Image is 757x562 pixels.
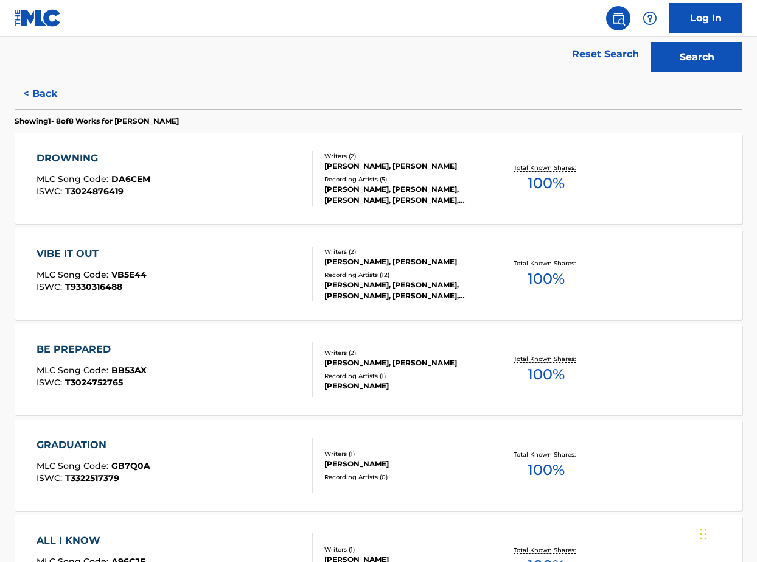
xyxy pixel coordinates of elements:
[65,472,119,483] span: T3322517379
[37,533,145,548] div: ALL I KNOW
[514,546,579,555] p: Total Known Shares:
[324,458,486,469] div: [PERSON_NAME]
[324,184,486,206] div: [PERSON_NAME], [PERSON_NAME], [PERSON_NAME], [PERSON_NAME], [PERSON_NAME]
[324,357,486,368] div: [PERSON_NAME], [PERSON_NAME]
[528,364,565,385] span: 100 %
[37,365,111,376] span: MLC Song Code :
[37,342,147,357] div: BE PREPARED
[606,6,630,30] a: Public Search
[15,420,742,511] a: GRADUATIONMLC Song Code:GB7Q0AISWC:T3322517379Writers (1)[PERSON_NAME]Recording Artists (0)Total ...
[37,269,111,280] span: MLC Song Code :
[643,11,657,26] img: help
[37,377,65,388] span: ISWC :
[696,504,757,562] iframe: Chat Widget
[651,42,742,72] button: Search
[324,247,486,256] div: Writers ( 2 )
[566,41,645,68] a: Reset Search
[15,79,88,109] button: < Back
[324,348,486,357] div: Writers ( 2 )
[324,270,486,279] div: Recording Artists ( 12 )
[37,281,65,292] span: ISWC :
[324,449,486,458] div: Writers ( 1 )
[528,459,565,481] span: 100 %
[37,186,65,197] span: ISWC :
[15,116,179,127] p: Showing 1 - 8 of 8 Works for [PERSON_NAME]
[111,174,150,184] span: DA6CEM
[37,472,65,483] span: ISWC :
[700,516,707,552] div: Drag
[514,163,579,172] p: Total Known Shares:
[528,172,565,194] span: 100 %
[15,9,61,27] img: MLC Logo
[37,247,147,261] div: VIBE IT OUT
[638,6,662,30] div: Help
[15,324,742,415] a: BE PREPAREDMLC Song Code:BB53AXISWC:T3024752765Writers (2)[PERSON_NAME], [PERSON_NAME]Recording A...
[324,279,486,301] div: [PERSON_NAME], [PERSON_NAME], [PERSON_NAME], [PERSON_NAME], [PERSON_NAME]
[514,354,579,364] p: Total Known Shares:
[15,228,742,320] a: VIBE IT OUTMLC Song Code:VB5E44ISWC:T9330316488Writers (2)[PERSON_NAME], [PERSON_NAME]Recording A...
[37,151,150,166] div: DROWNING
[65,281,122,292] span: T9330316488
[324,472,486,482] div: Recording Artists ( 0 )
[324,381,486,392] div: [PERSON_NAME]
[324,152,486,161] div: Writers ( 2 )
[324,175,486,184] div: Recording Artists ( 5 )
[324,545,486,554] div: Writers ( 1 )
[514,450,579,459] p: Total Known Shares:
[37,460,111,471] span: MLC Song Code :
[514,259,579,268] p: Total Known Shares:
[324,161,486,172] div: [PERSON_NAME], [PERSON_NAME]
[528,268,565,290] span: 100 %
[15,133,742,224] a: DROWNINGMLC Song Code:DA6CEMISWC:T3024876419Writers (2)[PERSON_NAME], [PERSON_NAME]Recording Arti...
[37,438,150,452] div: GRADUATION
[111,460,150,471] span: GB7Q0A
[65,377,123,388] span: T3024752765
[669,3,742,33] a: Log In
[37,174,111,184] span: MLC Song Code :
[611,11,626,26] img: search
[324,371,486,381] div: Recording Artists ( 1 )
[111,365,147,376] span: BB53AX
[65,186,124,197] span: T3024876419
[111,269,147,280] span: VB5E44
[324,256,486,267] div: [PERSON_NAME], [PERSON_NAME]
